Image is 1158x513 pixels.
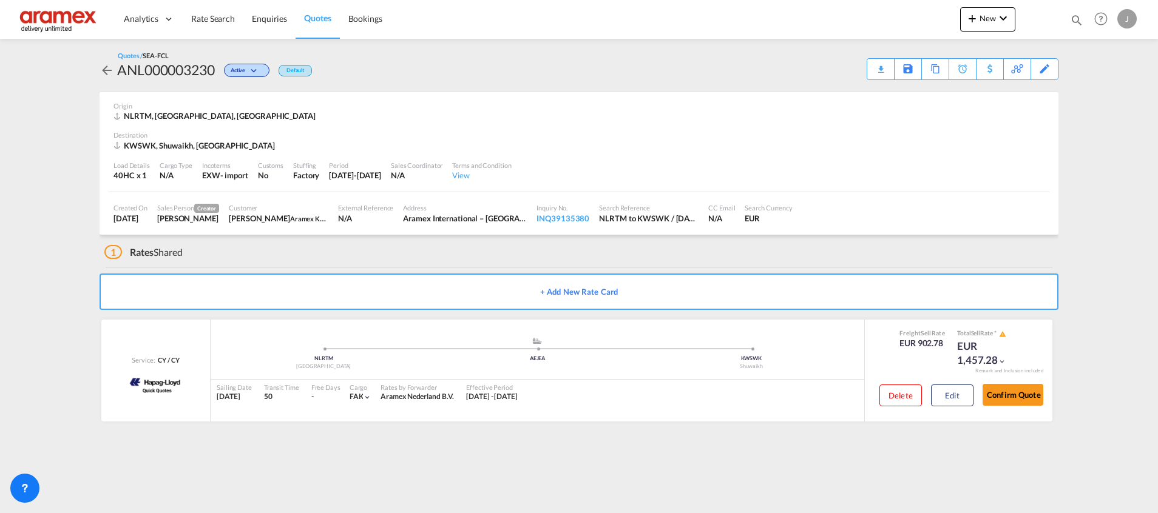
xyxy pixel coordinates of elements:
div: 06 Oct 2025 - 31 Oct 2025 [466,392,518,402]
div: Sales Coordinator [391,161,442,170]
md-icon: icon-chevron-down [363,393,371,401]
span: Service: [132,355,155,364]
div: Cargo [350,383,372,392]
button: Delete [879,384,922,406]
div: View [452,170,511,181]
div: Help [1091,8,1117,30]
span: NLRTM, [GEOGRAPHIC_DATA], [GEOGRAPHIC_DATA] [124,111,316,121]
div: Change Status Here [224,64,269,77]
div: EUR [745,213,793,224]
div: - import [220,170,248,181]
div: EXW [202,170,220,181]
div: Aramex Nederland B.V. [381,392,454,402]
div: Factory Stuffing [293,170,319,181]
div: CY / CY [155,355,179,364]
div: Janice Camporaso [157,213,219,224]
button: icon-alert [998,329,1006,338]
div: Customs [258,161,283,170]
button: + Add New Rate Card [100,273,1058,310]
div: 6 Oct 2025 [113,213,147,224]
div: NLRTM, Rotterdam, Europe [113,110,319,121]
div: Inquiry No. [537,203,589,212]
div: Faida Kutty [229,213,328,224]
button: icon-plus 400-fgNewicon-chevron-down [960,7,1015,32]
div: 30 Nov 2025 [329,170,381,181]
div: Destination [113,130,1045,139]
div: N/A [391,170,442,181]
span: Quotes [304,13,331,23]
div: Origin [113,101,1045,110]
div: Search Reference [599,203,699,212]
div: N/A [160,170,192,181]
div: INQ39135380 [537,213,589,224]
div: KWSWK [645,355,858,363]
div: Default [279,65,312,76]
div: icon-arrow-left [100,60,117,79]
div: Quote PDF is not available at this time [873,59,888,70]
span: Sell [921,329,931,337]
div: Load Details [113,161,150,170]
div: - [311,392,314,402]
div: Address [403,203,527,212]
div: CC Email [708,203,735,212]
md-icon: icon-alert [999,330,1006,338]
div: Save As Template [895,59,921,79]
img: Hapag-Lloyd | Quick Quotes [127,368,184,398]
div: EUR 902.78 [899,337,945,349]
div: KWSWK, Shuwaikh, Middle East [113,140,278,151]
div: No [258,170,283,181]
span: 1 [104,245,122,259]
div: J [1117,9,1137,29]
div: Cargo Type [160,161,192,170]
span: [DATE] - [DATE] [466,392,518,401]
span: SEA-FCL [143,52,168,59]
div: N/A [338,213,393,224]
span: Rates [130,246,154,258]
button: Confirm Quote [983,384,1043,406]
div: NLRTM [217,355,430,363]
div: Sailing Date [217,383,252,392]
div: Aramex International – Kuwait [403,213,527,224]
span: Enquiries [252,13,287,24]
div: Customer [229,203,328,212]
div: Shuwaikh [645,363,858,370]
div: Created On [113,203,147,212]
span: Aramex Nederland B.V. [381,392,454,401]
md-icon: icon-arrow-left [100,63,114,78]
div: Incoterms [202,161,248,170]
md-icon: icon-plus 400-fg [965,11,980,25]
div: 50 [264,392,299,402]
img: dca169e0c7e311edbe1137055cab269e.png [18,5,100,33]
div: Sales Person [157,203,219,213]
span: Sell [971,329,981,337]
span: Subject to Remarks [993,329,998,337]
div: Quotes /SEA-FCL [118,51,169,60]
span: FAK [350,392,364,401]
span: New [965,13,1011,23]
span: Aramex KWI [290,213,329,223]
span: Rate Search [191,13,235,24]
span: Active [231,67,248,78]
span: Bookings [348,13,382,24]
div: External Reference [338,203,393,212]
div: N/A [708,213,735,224]
div: EUR 1,457.28 [957,339,1018,368]
div: Transit Time [264,383,299,392]
span: Creator [194,204,219,213]
div: Remark and Inclusion included [966,367,1052,374]
div: Shared [104,246,183,259]
button: Edit [931,384,973,406]
div: Terms and Condition [452,161,511,170]
div: icon-magnify [1070,13,1083,32]
span: Help [1091,8,1111,29]
md-icon: icon-chevron-down [998,357,1006,366]
md-icon: icon-chevron-down [996,11,1011,25]
div: [GEOGRAPHIC_DATA] [217,363,430,370]
div: 40HC x 1 [113,170,150,181]
div: Change Status Here [215,60,273,79]
md-icon: icon-chevron-down [248,68,263,75]
div: Total Rate [957,329,1018,338]
div: Search Currency [745,203,793,212]
div: Period [329,161,381,170]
